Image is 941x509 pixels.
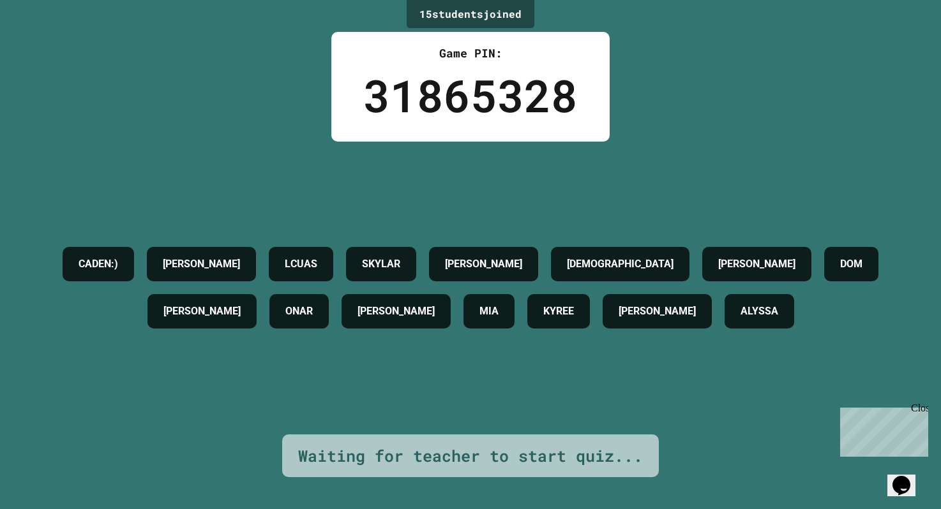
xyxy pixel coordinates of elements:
[567,256,674,272] h4: [DEMOGRAPHIC_DATA]
[445,256,522,272] h4: [PERSON_NAME]
[358,304,435,319] h4: [PERSON_NAME]
[298,444,643,468] div: Waiting for teacher to start quiz...
[887,458,928,496] iframe: chat widget
[741,304,778,319] h4: ALYSSA
[163,304,241,319] h4: [PERSON_NAME]
[840,256,862,272] h4: DOM
[285,304,313,319] h4: ONAR
[363,62,578,129] div: 31865328
[619,304,696,319] h4: [PERSON_NAME]
[5,5,88,81] div: Chat with us now!Close
[835,402,928,457] iframe: chat widget
[543,304,574,319] h4: KYREE
[79,256,118,272] h4: CADEN:)
[285,256,317,272] h4: LCUAS
[479,304,499,319] h4: MIA
[362,256,400,272] h4: SKYLAR
[718,256,795,272] h4: [PERSON_NAME]
[363,45,578,62] div: Game PIN:
[163,256,240,272] h4: [PERSON_NAME]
